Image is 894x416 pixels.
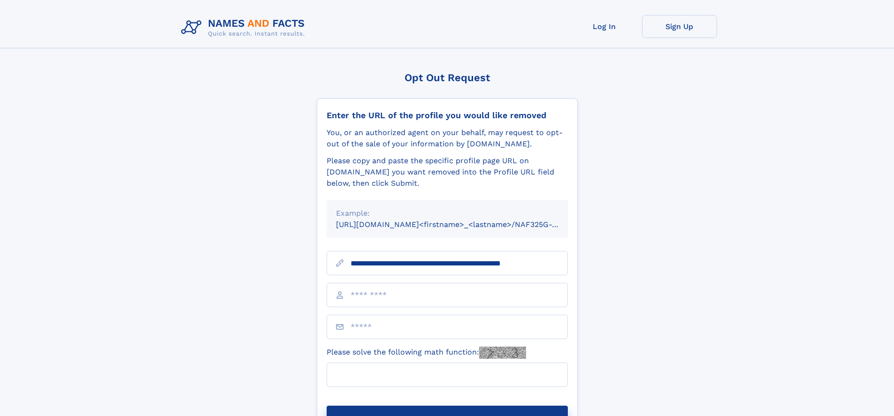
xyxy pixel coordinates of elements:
[327,127,568,150] div: You, or an authorized agent on your behalf, may request to opt-out of the sale of your informatio...
[642,15,717,38] a: Sign Up
[567,15,642,38] a: Log In
[317,72,578,83] div: Opt Out Request
[327,155,568,189] div: Please copy and paste the specific profile page URL on [DOMAIN_NAME] you want removed into the Pr...
[336,208,558,219] div: Example:
[336,220,586,229] small: [URL][DOMAIN_NAME]<firstname>_<lastname>/NAF325G-xxxxxxxx
[177,15,313,40] img: Logo Names and Facts
[327,110,568,121] div: Enter the URL of the profile you would like removed
[327,347,526,359] label: Please solve the following math function:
